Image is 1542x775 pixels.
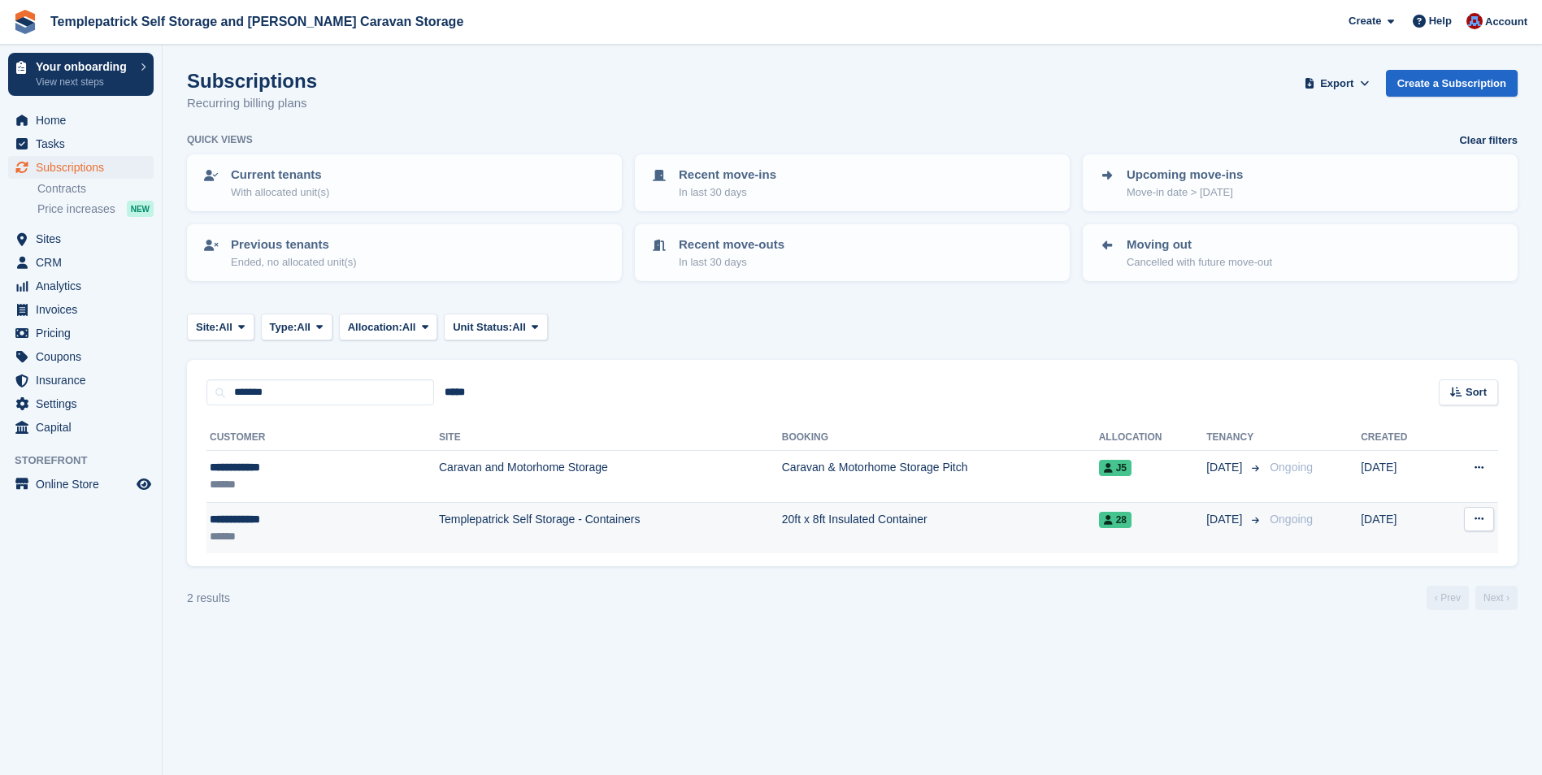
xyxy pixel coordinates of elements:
span: Help [1429,13,1452,29]
a: menu [8,156,154,179]
a: Recent move-outs In last 30 days [636,226,1068,279]
td: [DATE] [1361,502,1440,553]
span: Ongoing [1270,461,1313,474]
button: Allocation: All [339,314,438,340]
a: menu [8,227,154,250]
span: Account [1485,14,1527,30]
h1: Subscriptions [187,70,317,92]
span: Pricing [36,322,133,344]
th: Booking [782,425,1099,451]
a: Previous [1427,586,1469,610]
p: Ended, no allocated unit(s) [231,254,357,271]
span: [DATE] [1206,459,1245,476]
a: menu [8,369,154,392]
span: Analytics [36,275,133,297]
th: Created [1361,425,1440,451]
span: Sort [1466,384,1487,400]
a: Moving out Cancelled with future move-out [1084,226,1516,279]
p: Moving out [1127,236,1272,254]
span: Invoices [36,298,133,321]
p: Upcoming move-ins [1127,166,1243,184]
button: Unit Status: All [444,314,547,340]
p: In last 30 days [679,254,784,271]
td: Caravan and Motorhome Storage [439,451,782,503]
div: NEW [127,201,154,217]
span: Unit Status: [453,319,512,336]
span: [DATE] [1206,511,1245,528]
img: Leigh [1466,13,1483,29]
a: Preview store [134,474,154,494]
div: 2 results [187,590,230,607]
p: Recent move-ins [679,166,776,184]
a: Templepatrick Self Storage and [PERSON_NAME] Caravan Storage [44,8,470,35]
a: menu [8,251,154,274]
span: Tasks [36,132,133,155]
a: Clear filters [1459,132,1518,149]
a: Price increases NEW [37,200,154,218]
a: Your onboarding View next steps [8,53,154,96]
a: Upcoming move-ins Move-in date > [DATE] [1084,156,1516,210]
span: All [297,319,311,336]
a: menu [8,109,154,132]
span: Storefront [15,452,162,469]
p: Cancelled with future move-out [1127,254,1272,271]
a: Recent move-ins In last 30 days [636,156,1068,210]
span: Export [1320,76,1353,92]
p: View next steps [36,75,132,89]
a: Contracts [37,181,154,197]
button: Type: All [261,314,332,340]
p: With allocated unit(s) [231,184,329,201]
th: Customer [206,425,439,451]
nav: Page [1423,586,1521,610]
span: Insurance [36,369,133,392]
a: menu [8,298,154,321]
a: menu [8,345,154,368]
button: Export [1301,70,1373,97]
th: Allocation [1099,425,1207,451]
th: Site [439,425,782,451]
p: Current tenants [231,166,329,184]
span: Online Store [36,473,133,496]
a: Next [1475,586,1518,610]
span: All [512,319,526,336]
a: menu [8,275,154,297]
span: Create [1349,13,1381,29]
a: Previous tenants Ended, no allocated unit(s) [189,226,620,279]
span: Sites [36,227,133,250]
p: Move-in date > [DATE] [1127,184,1243,201]
td: [DATE] [1361,451,1440,503]
span: All [402,319,416,336]
span: CRM [36,251,133,274]
p: In last 30 days [679,184,776,201]
span: Coupons [36,345,133,368]
span: J5 [1099,460,1132,476]
span: Subscriptions [36,156,133,179]
span: Type: [270,319,298,336]
button: Site: All [187,314,254,340]
p: Recurring billing plans [187,94,317,113]
a: Create a Subscription [1386,70,1518,97]
img: stora-icon-8386f47178a22dfd0bd8f6a31ec36ba5ce8667c1dd55bd0f319d3a0aa187defe.svg [13,10,37,34]
span: Settings [36,392,133,415]
td: Caravan & Motorhome Storage Pitch [782,451,1099,503]
span: Price increases [37,201,115,217]
span: Ongoing [1270,513,1313,526]
a: Current tenants With allocated unit(s) [189,156,620,210]
p: Your onboarding [36,61,132,72]
th: Tenancy [1206,425,1263,451]
td: Templepatrick Self Storage - Containers [439,502,782,553]
span: Home [36,109,133,132]
a: menu [8,322,154,344]
a: menu [8,392,154,415]
a: menu [8,416,154,439]
td: 20ft x 8ft Insulated Container [782,502,1099,553]
span: 28 [1099,512,1132,528]
span: Allocation: [348,319,402,336]
span: Site: [196,319,219,336]
h6: Quick views [187,132,253,147]
p: Recent move-outs [679,236,784,254]
a: menu [8,473,154,496]
span: All [219,319,232,336]
span: Capital [36,416,133,439]
p: Previous tenants [231,236,357,254]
